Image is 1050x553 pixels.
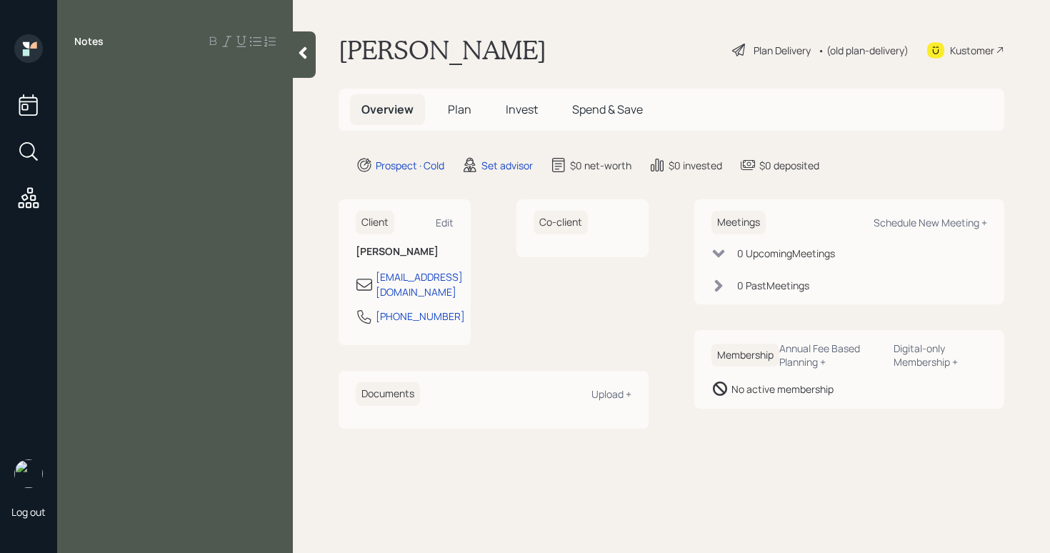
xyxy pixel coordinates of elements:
h6: Client [356,211,394,234]
div: 0 Past Meeting s [737,278,809,293]
div: $0 deposited [759,158,819,173]
div: Plan Delivery [754,43,811,58]
div: [EMAIL_ADDRESS][DOMAIN_NAME] [376,269,463,299]
span: Spend & Save [572,101,643,117]
div: Upload + [591,387,631,401]
div: $0 net-worth [570,158,631,173]
div: • (old plan-delivery) [818,43,909,58]
h6: Co-client [534,211,588,234]
div: $0 invested [669,158,722,173]
span: Invest [506,101,538,117]
h6: Documents [356,382,420,406]
div: Digital-only Membership + [894,342,987,369]
div: Kustomer [950,43,994,58]
h6: Meetings [711,211,766,234]
span: Overview [361,101,414,117]
div: Log out [11,505,46,519]
div: Schedule New Meeting + [874,216,987,229]
h1: [PERSON_NAME] [339,34,546,66]
h6: Membership [711,344,779,367]
h6: [PERSON_NAME] [356,246,454,258]
div: Edit [436,216,454,229]
div: [PHONE_NUMBER] [376,309,465,324]
label: Notes [74,34,104,49]
div: No active membership [731,382,834,397]
span: Plan [448,101,471,117]
img: retirable_logo.png [14,459,43,488]
div: Annual Fee Based Planning + [779,342,882,369]
div: 0 Upcoming Meeting s [737,246,835,261]
div: Set advisor [481,158,533,173]
div: Prospect · Cold [376,158,444,173]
